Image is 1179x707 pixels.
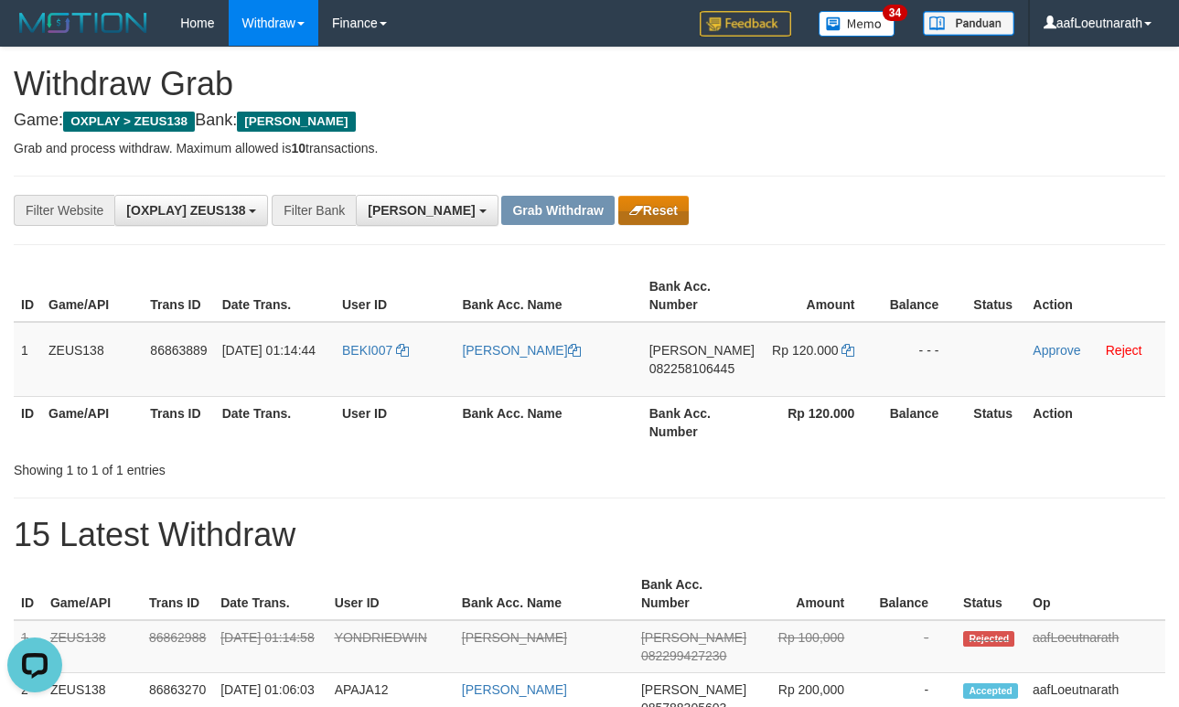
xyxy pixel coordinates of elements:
div: Showing 1 to 1 of 1 entries [14,454,477,479]
span: [PERSON_NAME] [368,203,475,218]
span: BEKI007 [342,343,392,358]
span: [PERSON_NAME] [641,630,746,645]
th: ID [14,568,43,620]
div: Filter Bank [272,195,356,226]
th: Bank Acc. Name [455,568,634,620]
th: Op [1025,568,1165,620]
p: Grab and process withdraw. Maximum allowed is transactions. [14,139,1165,157]
button: Open LiveChat chat widget [7,7,62,62]
span: Rp 120.000 [772,343,838,358]
td: 1 [14,620,43,673]
th: ID [14,396,41,448]
td: [DATE] 01:14:58 [213,620,327,673]
td: aafLoeutnarath [1025,620,1165,673]
span: Rejected [963,631,1014,647]
td: 86862988 [142,620,213,673]
span: Copy 082258106445 to clipboard [649,361,734,376]
td: - - - [882,322,966,397]
span: OXPLAY > ZEUS138 [63,112,195,132]
th: Bank Acc. Name [455,396,641,448]
th: Date Trans. [213,568,327,620]
th: User ID [327,568,455,620]
a: BEKI007 [342,343,409,358]
button: [PERSON_NAME] [356,195,498,226]
th: Rp 120.000 [762,396,883,448]
th: Trans ID [142,568,213,620]
th: Bank Acc. Number [642,270,762,322]
td: ZEUS138 [43,620,142,673]
a: [PERSON_NAME] [462,682,567,697]
th: Amount [762,270,883,322]
a: Copy 120000 to clipboard [841,343,854,358]
span: Copy 082299427230 to clipboard [641,648,726,663]
h4: Game: Bank: [14,112,1165,130]
strong: 10 [291,141,305,155]
th: Action [1025,270,1165,322]
button: Grab Withdraw [501,196,614,225]
a: [PERSON_NAME] [462,630,567,645]
h1: Withdraw Grab [14,66,1165,102]
th: Status [956,568,1025,620]
span: [PERSON_NAME] [237,112,355,132]
th: Action [1025,396,1165,448]
span: 86863889 [150,343,207,358]
td: 1 [14,322,41,397]
th: Balance [872,568,956,620]
th: Trans ID [143,270,214,322]
button: Reset [618,196,689,225]
span: [OXPLAY] ZEUS138 [126,203,245,218]
img: Feedback.jpg [700,11,791,37]
th: Bank Acc. Name [455,270,641,322]
img: panduan.png [923,11,1014,36]
a: Approve [1033,343,1080,358]
span: 34 [883,5,907,21]
button: [OXPLAY] ZEUS138 [114,195,268,226]
th: Status [966,270,1025,322]
h1: 15 Latest Withdraw [14,517,1165,553]
a: Reject [1106,343,1142,358]
img: Button%20Memo.svg [819,11,895,37]
td: Rp 100,000 [754,620,872,673]
td: YONDRIEDWIN [327,620,455,673]
th: User ID [335,270,455,322]
th: Amount [754,568,872,620]
th: User ID [335,396,455,448]
a: [PERSON_NAME] [462,343,580,358]
th: Game/API [41,396,143,448]
span: Accepted [963,683,1018,699]
span: [PERSON_NAME] [641,682,746,697]
th: Game/API [43,568,142,620]
th: Date Trans. [215,396,335,448]
div: Filter Website [14,195,114,226]
th: Bank Acc. Number [642,396,762,448]
th: Balance [882,396,966,448]
th: Trans ID [143,396,214,448]
th: Balance [882,270,966,322]
img: MOTION_logo.png [14,9,153,37]
span: [DATE] 01:14:44 [222,343,316,358]
td: ZEUS138 [41,322,143,397]
span: [PERSON_NAME] [649,343,755,358]
th: Game/API [41,270,143,322]
th: Date Trans. [215,270,335,322]
th: ID [14,270,41,322]
td: - [872,620,956,673]
th: Status [966,396,1025,448]
th: Bank Acc. Number [634,568,754,620]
